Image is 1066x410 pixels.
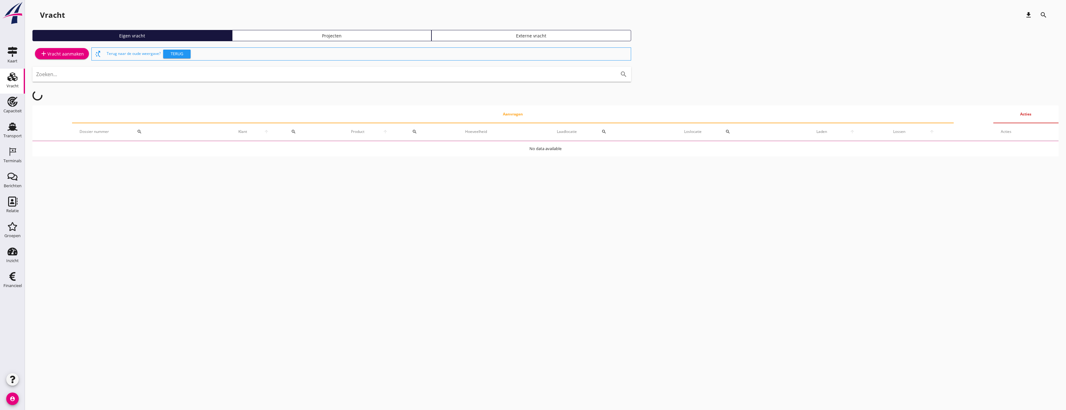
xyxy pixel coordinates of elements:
[36,69,610,79] input: Zoeken...
[6,259,19,263] div: Inzicht
[465,129,542,134] div: Hoeveelheid
[7,59,17,63] div: Kaart
[230,129,256,134] span: Klant
[32,30,232,41] a: Eigen vracht
[917,129,946,134] i: arrow_upward
[256,129,277,134] i: arrow_upward
[3,134,22,138] div: Transport
[881,129,918,134] span: Lossen
[40,50,47,57] i: add
[1,2,24,25] img: logo-small.a267ee39.svg
[725,129,730,134] i: search
[235,32,429,39] div: Projecten
[620,71,627,78] i: search
[4,234,21,238] div: Groepen
[1001,129,1051,134] div: Acties
[3,109,22,113] div: Capaciteit
[6,209,19,213] div: Relatie
[107,48,628,60] div: Terug naar de oude weergave?
[40,50,84,57] div: Vracht aanmaken
[137,129,142,134] i: search
[839,129,866,134] i: arrow_upward
[374,129,397,134] i: arrow_upward
[35,32,229,39] div: Eigen vracht
[94,50,102,58] i: switch_access_shortcut
[1025,11,1032,19] i: download
[232,30,432,41] a: Projecten
[557,124,669,139] div: Laadlocatie
[40,10,65,20] div: Vracht
[1040,11,1047,19] i: search
[434,32,628,39] div: Externe vracht
[342,129,374,134] span: Product
[72,105,954,123] th: Aanvragen
[684,124,790,139] div: Loslocatie
[431,30,631,41] a: Externe vracht
[80,124,215,139] div: Dossier nummer
[601,129,606,134] i: search
[6,393,19,405] i: account_circle
[4,184,22,188] div: Berichten
[993,105,1059,123] th: Acties
[35,48,89,59] a: Vracht aanmaken
[3,159,22,163] div: Terminals
[32,141,1059,156] td: No data available
[805,129,839,134] span: Laden
[166,51,188,57] div: Terug
[163,50,191,58] button: Terug
[7,84,19,88] div: Vracht
[412,129,417,134] i: search
[3,284,22,288] div: Financieel
[291,129,296,134] i: search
